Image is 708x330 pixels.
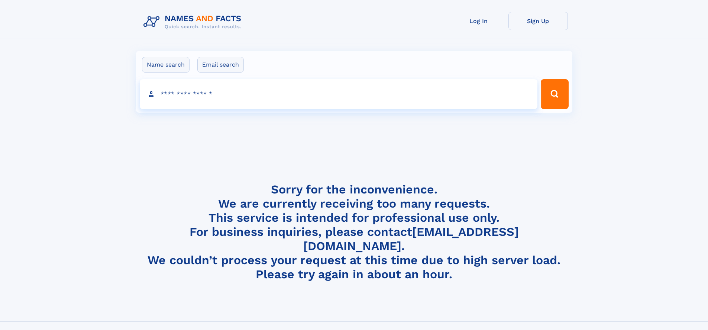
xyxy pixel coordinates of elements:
[140,79,538,109] input: search input
[197,57,244,73] label: Email search
[142,57,190,73] label: Name search
[140,12,248,32] img: Logo Names and Facts
[449,12,508,30] a: Log In
[541,79,568,109] button: Search Button
[303,225,519,253] a: [EMAIL_ADDRESS][DOMAIN_NAME]
[508,12,568,30] a: Sign Up
[140,182,568,282] h4: Sorry for the inconvenience. We are currently receiving too many requests. This service is intend...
